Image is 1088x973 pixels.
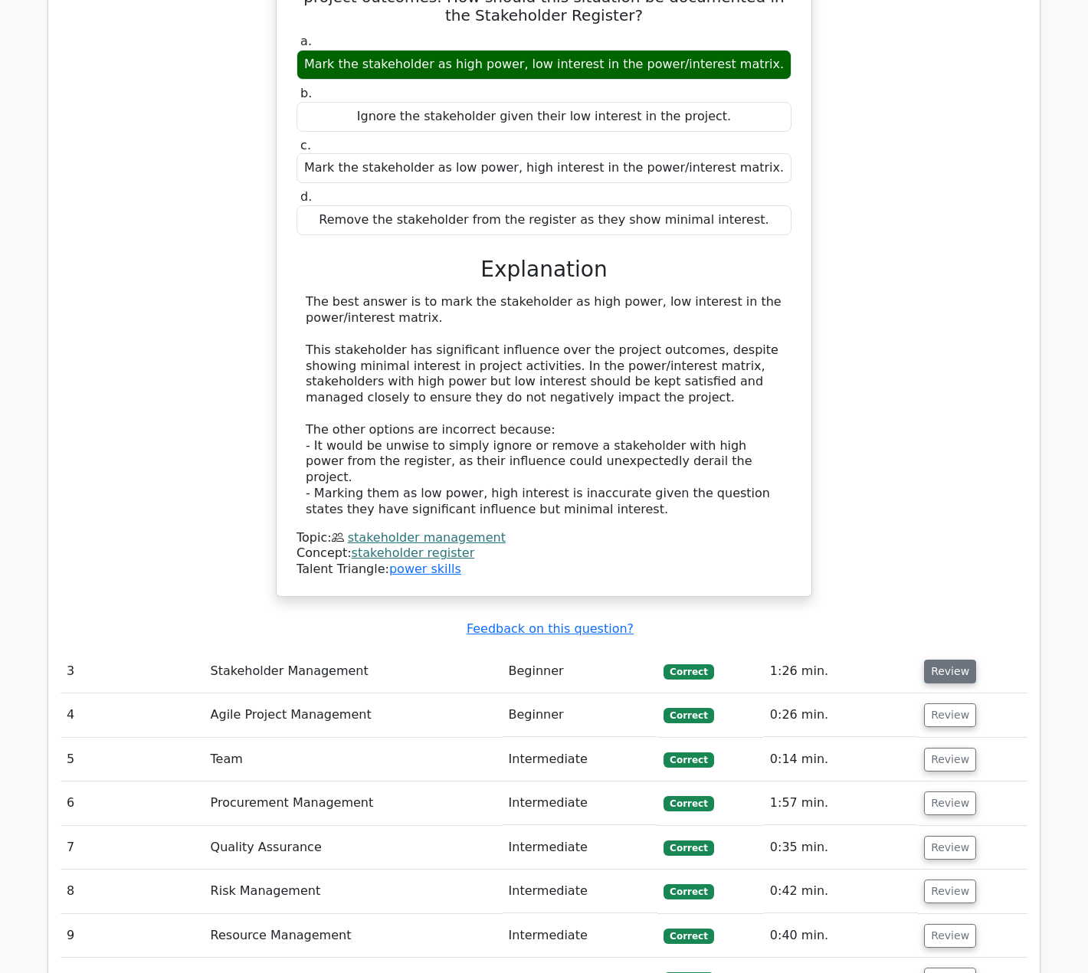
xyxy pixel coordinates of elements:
[205,870,503,913] td: Risk Management
[300,189,312,204] span: d.
[664,708,713,723] span: Correct
[924,660,976,683] button: Review
[924,924,976,948] button: Review
[205,738,503,781] td: Team
[664,664,713,680] span: Correct
[764,870,918,913] td: 0:42 min.
[352,545,475,560] a: stakeholder register
[205,693,503,737] td: Agile Project Management
[503,914,658,958] td: Intermediate
[764,738,918,781] td: 0:14 min.
[306,294,782,517] div: The best answer is to mark the stakeholder as high power, low interest in the power/interest matr...
[297,153,791,183] div: Mark the stakeholder as low power, high interest in the power/interest matrix.
[503,870,658,913] td: Intermediate
[348,530,506,545] a: stakeholder management
[306,257,782,283] h3: Explanation
[297,530,791,578] div: Talent Triangle:
[300,138,311,152] span: c.
[297,50,791,80] div: Mark the stakeholder as high power, low interest in the power/interest matrix.
[503,781,658,825] td: Intermediate
[300,34,312,48] span: a.
[205,826,503,870] td: Quality Assurance
[664,796,713,811] span: Correct
[924,748,976,772] button: Review
[924,836,976,860] button: Review
[764,826,918,870] td: 0:35 min.
[300,86,312,100] span: b.
[61,781,205,825] td: 6
[503,650,658,693] td: Beginner
[205,650,503,693] td: Stakeholder Management
[764,650,918,693] td: 1:26 min.
[924,880,976,903] button: Review
[503,693,658,737] td: Beginner
[297,545,791,562] div: Concept:
[467,621,634,636] a: Feedback on this question?
[764,781,918,825] td: 1:57 min.
[61,826,205,870] td: 7
[61,650,205,693] td: 3
[61,738,205,781] td: 5
[61,870,205,913] td: 8
[924,703,976,727] button: Review
[297,205,791,235] div: Remove the stakeholder from the register as they show minimal interest.
[764,693,918,737] td: 0:26 min.
[503,826,658,870] td: Intermediate
[297,102,791,132] div: Ignore the stakeholder given their low interest in the project.
[664,929,713,944] span: Correct
[664,840,713,856] span: Correct
[205,914,503,958] td: Resource Management
[764,914,918,958] td: 0:40 min.
[664,752,713,768] span: Correct
[205,781,503,825] td: Procurement Management
[924,791,976,815] button: Review
[61,914,205,958] td: 9
[389,562,461,576] a: power skills
[664,884,713,899] span: Correct
[503,738,658,781] td: Intermediate
[297,530,791,546] div: Topic:
[61,693,205,737] td: 4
